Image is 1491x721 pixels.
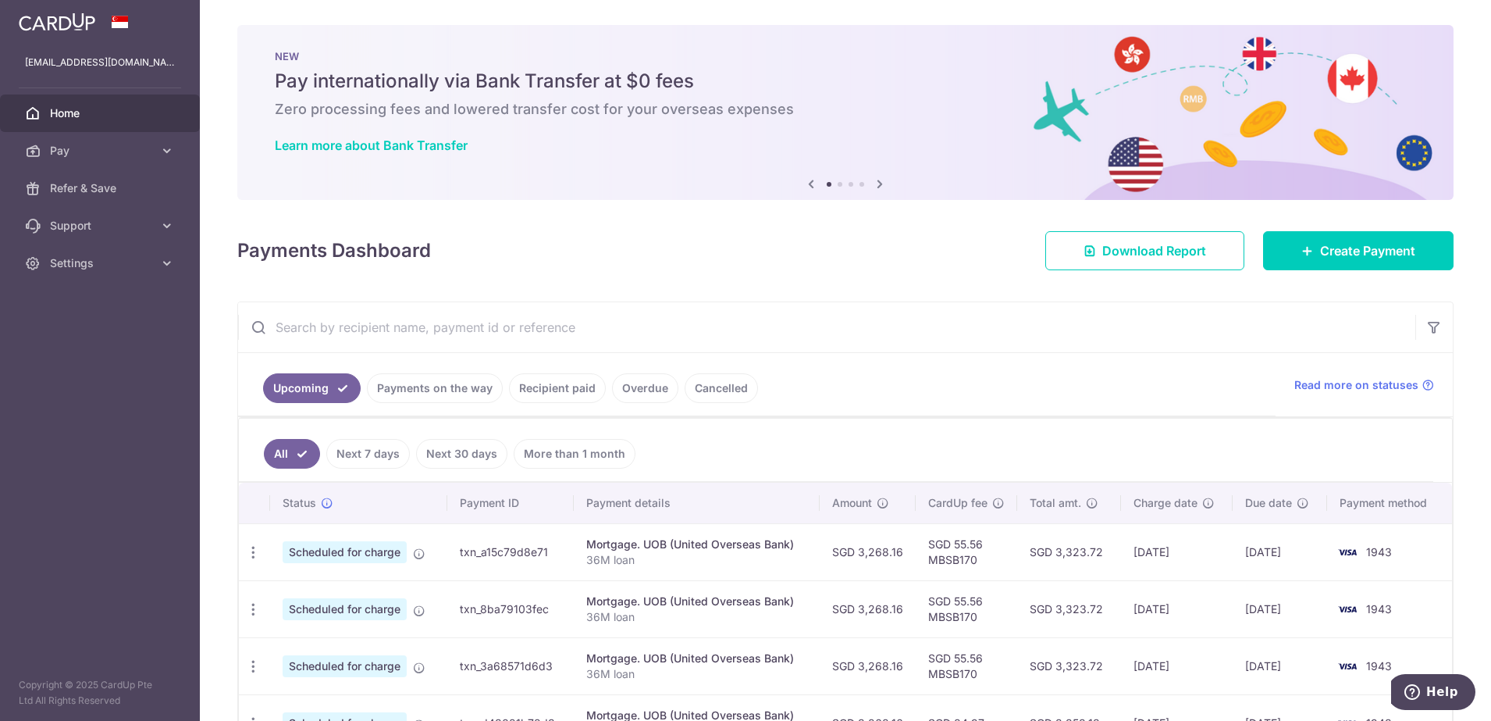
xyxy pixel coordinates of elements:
span: Scheduled for charge [283,598,407,620]
td: [DATE] [1121,523,1233,580]
div: Mortgage. UOB (United Overseas Bank) [586,651,806,666]
td: SGD 55.56 MBSB170 [916,523,1017,580]
td: [DATE] [1233,580,1326,637]
span: Home [50,105,153,121]
a: More than 1 month [514,439,635,469]
td: SGD 3,268.16 [820,580,916,637]
a: Overdue [612,373,678,403]
th: Payment method [1327,483,1452,523]
th: Payment details [574,483,819,523]
td: SGD 55.56 MBSB170 [916,637,1017,694]
span: Due date [1245,495,1292,511]
div: Mortgage. UOB (United Overseas Bank) [586,594,806,609]
span: Refer & Save [50,180,153,196]
input: Search by recipient name, payment id or reference [238,302,1415,352]
td: SGD 3,323.72 [1017,637,1121,694]
img: Bank transfer banner [237,25,1454,200]
a: Read more on statuses [1294,377,1434,393]
img: Bank Card [1332,600,1363,619]
td: [DATE] [1233,523,1326,580]
span: Download Report [1102,241,1206,260]
span: Charge date [1133,495,1197,511]
p: NEW [275,50,1416,62]
td: txn_3a68571d6d3 [447,637,575,694]
p: 36M loan [586,609,806,625]
a: Create Payment [1263,231,1454,270]
a: Payments on the way [367,373,503,403]
span: Scheduled for charge [283,541,407,563]
img: CardUp [19,12,95,31]
span: Total amt. [1030,495,1081,511]
span: Amount [832,495,872,511]
span: CardUp fee [928,495,987,511]
span: Scheduled for charge [283,655,407,677]
h5: Pay internationally via Bank Transfer at $0 fees [275,69,1416,94]
h6: Zero processing fees and lowered transfer cost for your overseas expenses [275,100,1416,119]
span: 1943 [1366,545,1392,559]
img: Bank Card [1332,543,1363,562]
span: Pay [50,143,153,159]
p: 36M loan [586,666,806,682]
td: [DATE] [1233,637,1326,694]
td: SGD 55.56 MBSB170 [916,580,1017,637]
a: Next 7 days [326,439,410,469]
td: SGD 3,268.16 [820,523,916,580]
span: 1943 [1366,659,1392,673]
h4: Payments Dashboard [237,237,431,265]
td: SGD 3,323.72 [1017,580,1121,637]
td: [DATE] [1121,580,1233,637]
th: Payment ID [447,483,575,523]
div: Mortgage. UOB (United Overseas Bank) [586,537,806,552]
a: Upcoming [263,373,361,403]
span: 1943 [1366,602,1392,616]
td: txn_8ba79103fec [447,580,575,637]
a: Recipient paid [509,373,606,403]
iframe: Opens a widget where you can find more information [1391,674,1475,713]
p: 36M loan [586,552,806,568]
span: Read more on statuses [1294,377,1418,393]
a: All [264,439,320,469]
span: Settings [50,255,153,271]
td: txn_a15c79d8e71 [447,523,575,580]
a: Learn more about Bank Transfer [275,137,468,153]
span: Support [50,218,153,234]
span: Create Payment [1320,241,1415,260]
span: Status [283,495,316,511]
a: Cancelled [685,373,758,403]
td: SGD 3,268.16 [820,637,916,694]
td: SGD 3,323.72 [1017,523,1121,580]
a: Next 30 days [416,439,507,469]
img: Bank Card [1332,657,1363,676]
a: Download Report [1045,231,1244,270]
p: [EMAIL_ADDRESS][DOMAIN_NAME] [25,55,175,70]
td: [DATE] [1121,637,1233,694]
